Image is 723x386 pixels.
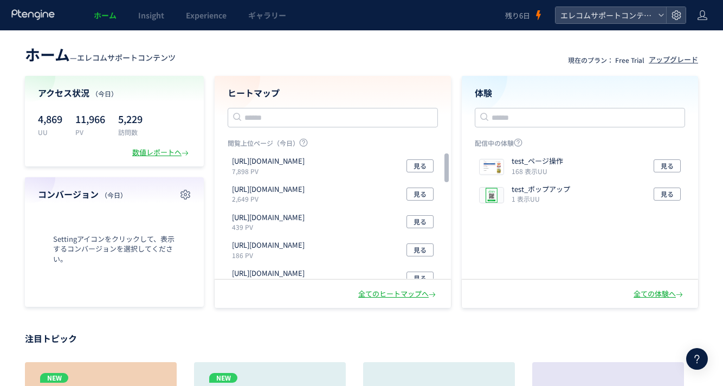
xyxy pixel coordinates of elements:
p: 439 PV [232,222,309,231]
span: 見る [414,188,427,201]
img: 0e3746da3b84ba14ce0598578e8e59761754529309659.png [480,188,503,203]
span: エレコムサポートコンテンツ [557,7,654,23]
p: test_ページ操作 [512,156,563,166]
div: — [25,43,176,65]
i: 168 表示UU [512,166,547,176]
p: 7,898 PV [232,166,309,176]
h4: コンバージョン [38,188,191,201]
h4: 体験 [475,87,685,99]
p: https://qa.elecom.co.jp/sp/faq_detail.html [232,156,305,166]
p: https://qa.elecom.co.jp/faq_list.html [232,240,305,250]
p: 11,966 [75,110,105,127]
div: 全ての体験へ [634,289,685,299]
span: 見る [661,159,674,172]
button: 見る [406,243,434,256]
button: 見る [654,159,681,172]
span: 見る [414,243,427,256]
span: Settingアイコンをクリックして、表示するコンバージョンを選択してください。 [38,234,191,265]
div: 数値レポートへ [132,147,191,158]
p: https://qa.elecom.co.jp/faq_detail.html [232,184,305,195]
p: PV [75,127,105,137]
p: UU [38,127,62,137]
button: 見る [654,188,681,201]
p: 配信中の体験 [475,138,685,152]
div: アップグレード [649,55,698,65]
p: 186 PV [232,250,309,260]
p: 2,649 PV [232,194,309,203]
button: 見る [406,188,434,201]
span: ホーム [94,10,117,21]
span: Experience [186,10,227,21]
p: https://vivr.elecom.co.jp/1/support_top [232,213,305,223]
h4: ヒートマップ [228,87,438,99]
span: 残り6日 [505,10,530,21]
h4: アクセス状況 [38,87,191,99]
p: NEW [209,373,237,383]
span: 見る [414,159,427,172]
span: （今日） [92,89,118,98]
p: 4,869 [38,110,62,127]
span: （今日） [101,190,127,200]
button: 見る [406,272,434,285]
div: 全てのヒートマップへ [358,289,438,299]
p: https://qa.elecom.co.jp/sp/faq_list.html [232,268,305,279]
p: test_ポップアップ [512,184,570,195]
span: Insight [138,10,164,21]
button: 見る [406,215,434,228]
p: 注目トピック [25,330,698,347]
p: 閲覧上位ページ（今日） [228,138,438,152]
p: 5,229 [118,110,143,127]
p: 現在のプラン： Free Trial [568,55,644,65]
p: NEW [40,373,68,383]
p: 訪問数 [118,127,143,137]
i: 1 表示UU [512,194,540,203]
p: 149 PV [232,279,309,288]
span: 見る [414,272,427,285]
img: 8e2a32dfbf486b88cebfde819ac9d4d81754528545276.jpeg [480,159,503,175]
span: ギャラリー [248,10,286,21]
span: 見る [661,188,674,201]
button: 見る [406,159,434,172]
span: ホーム [25,43,70,65]
span: 見る [414,215,427,228]
span: エレコムサポートコンテンツ [77,52,176,63]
